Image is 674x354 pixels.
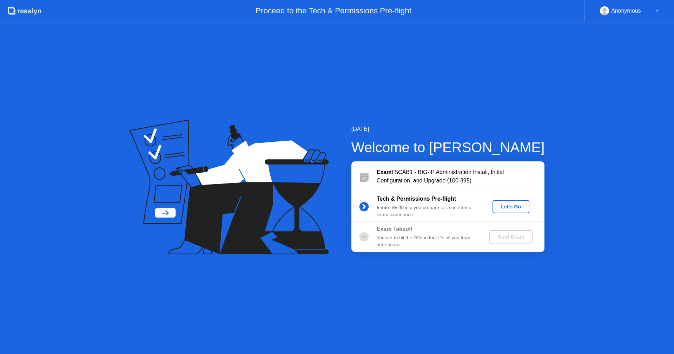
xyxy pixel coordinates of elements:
b: Tech & Permissions Pre-flight [377,196,456,202]
div: Start Exam [492,234,530,240]
div: ▼ [655,6,659,15]
b: Exam [377,169,392,175]
div: F5CAB1 - BIG-IP Administration Install, Initial Configuration, and Upgrade (100-395) [377,168,544,185]
div: You get to hit the GO button! It’s all you from here on out [377,234,478,249]
button: Start Exam [489,230,533,243]
b: Exam Takeoff [377,226,413,232]
div: Anonymous [611,6,641,15]
div: Let's Go [495,204,527,209]
b: 5 min [377,205,389,210]
div: [DATE] [351,125,545,133]
div: Welcome to [PERSON_NAME] [351,137,545,158]
div: : We’ll help you prepare for a no-stress exam experience [377,204,478,219]
button: Let's Go [493,200,529,213]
